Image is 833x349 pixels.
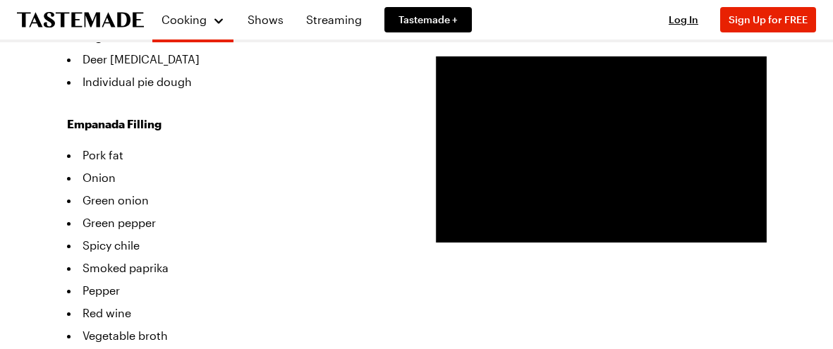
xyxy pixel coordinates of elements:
[720,7,816,32] button: Sign Up for FREE
[67,116,408,133] h3: Empanada Filling
[67,302,408,324] li: Red wine
[669,13,698,25] span: Log In
[67,324,408,347] li: Vegetable broth
[729,13,808,25] span: Sign Up for FREE
[67,144,408,166] li: Pork fat
[67,212,408,234] li: Green pepper
[67,189,408,212] li: Green onion
[17,12,144,28] a: To Tastemade Home Page
[384,7,472,32] a: Tastemade +
[67,48,408,71] li: Deer [MEDICAL_DATA]
[161,6,225,34] button: Cooking
[655,13,712,27] button: Log In
[67,279,408,302] li: Pepper
[67,234,408,257] li: Spicy chile
[162,13,207,26] span: Cooking
[67,257,408,279] li: Smoked paprika
[399,13,458,27] span: Tastemade +
[67,166,408,189] li: Onion
[67,71,408,93] li: Individual pie dough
